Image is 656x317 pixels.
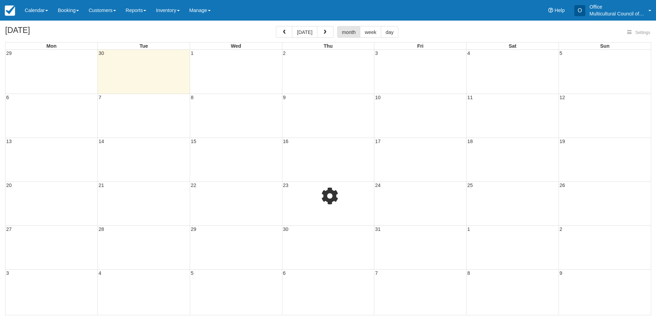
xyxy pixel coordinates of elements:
span: 19 [559,139,566,144]
img: checkfront-main-nav-mini-logo.png [5,5,15,16]
span: 23 [282,183,289,188]
span: Sun [600,43,609,49]
span: 27 [5,226,12,232]
span: Thu [324,43,332,49]
span: 3 [5,270,10,276]
div: O [574,5,585,16]
span: 9 [282,95,286,100]
span: 6 [5,95,10,100]
span: 22 [190,183,197,188]
span: 16 [282,139,289,144]
span: 24 [374,183,381,188]
p: Multicultural Council of [GEOGRAPHIC_DATA] [589,10,644,17]
span: 8 [467,270,471,276]
span: 29 [190,226,197,232]
span: 25 [467,183,473,188]
span: 29 [5,50,12,56]
span: Sat [509,43,516,49]
button: day [381,26,398,38]
span: 9 [559,270,563,276]
span: 6 [282,270,286,276]
span: 13 [5,139,12,144]
span: 30 [282,226,289,232]
button: Settings [623,28,654,38]
h2: [DATE] [5,26,92,39]
span: 30 [98,50,105,56]
span: 4 [467,50,471,56]
span: Fri [417,43,423,49]
span: Help [554,8,565,13]
span: Mon [46,43,57,49]
span: 26 [559,183,566,188]
span: 5 [190,270,194,276]
span: 31 [374,226,381,232]
span: Wed [231,43,241,49]
span: 18 [467,139,473,144]
span: 8 [190,95,194,100]
span: 2 [282,50,286,56]
span: 12 [559,95,566,100]
span: 28 [98,226,105,232]
span: 17 [374,139,381,144]
span: 21 [98,183,105,188]
span: 4 [98,270,102,276]
button: week [360,26,381,38]
span: 14 [98,139,105,144]
button: month [337,26,361,38]
span: 2 [559,226,563,232]
p: Office [589,3,644,10]
span: 1 [190,50,194,56]
span: Tue [140,43,148,49]
span: 7 [374,270,378,276]
span: 3 [374,50,378,56]
span: 11 [467,95,473,100]
span: 10 [374,95,381,100]
i: Help [548,8,553,13]
span: 20 [5,183,12,188]
span: 7 [98,95,102,100]
span: Settings [635,30,650,35]
span: 5 [559,50,563,56]
button: [DATE] [292,26,317,38]
span: 1 [467,226,471,232]
span: 15 [190,139,197,144]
